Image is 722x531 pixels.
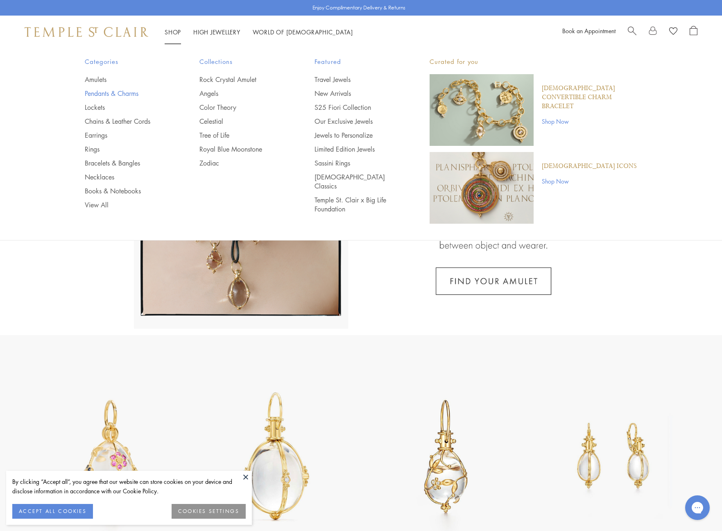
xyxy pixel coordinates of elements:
a: Tree of Life [199,131,282,140]
a: Travel Jewels [315,75,397,84]
a: Royal Blue Moonstone [199,145,282,154]
a: New Arrivals [315,89,397,98]
a: Shop Now [542,177,637,186]
a: Color Theory [199,103,282,112]
a: World of [DEMOGRAPHIC_DATA]World of [DEMOGRAPHIC_DATA] [253,28,353,36]
a: Angels [199,89,282,98]
a: Bracelets & Bangles [85,159,167,168]
span: Categories [85,57,167,67]
div: By clicking “Accept all”, you agree that our website can store cookies on your device and disclos... [12,477,246,496]
a: Our Exclusive Jewels [315,117,397,126]
iframe: Gorgias live chat messenger [681,492,714,523]
span: Featured [315,57,397,67]
a: [DEMOGRAPHIC_DATA] Classics [315,172,397,191]
button: COOKIES SETTINGS [172,504,246,519]
a: Chains & Leather Cords [85,117,167,126]
a: Celestial [199,117,282,126]
a: ShopShop [165,28,181,36]
a: Search [628,26,636,38]
a: Necklaces [85,172,167,182]
p: Enjoy Complimentary Delivery & Returns [312,4,405,12]
a: Limited Edition Jewels [315,145,397,154]
a: [DEMOGRAPHIC_DATA] Convertible Charm Bracelet [542,84,638,111]
a: Open Shopping Bag [690,26,697,38]
a: Earrings [85,131,167,140]
nav: Main navigation [165,27,353,37]
a: Books & Notebooks [85,186,167,195]
a: Shop Now [542,117,638,126]
a: Rings [85,145,167,154]
a: Sassini Rings [315,159,397,168]
a: Temple St. Clair x Big Life Foundation [315,195,397,213]
a: S25 Fiori Collection [315,103,397,112]
a: Amulets [85,75,167,84]
a: [DEMOGRAPHIC_DATA] Icons [542,162,637,171]
a: Zodiac [199,159,282,168]
a: High JewelleryHigh Jewellery [193,28,240,36]
p: Curated for you [430,57,638,67]
span: Collections [199,57,282,67]
img: Temple St. Clair [25,27,148,37]
a: Pendants & Charms [85,89,167,98]
a: View All [85,200,167,209]
button: ACCEPT ALL COOKIES [12,504,93,519]
a: Rock Crystal Amulet [199,75,282,84]
a: Lockets [85,103,167,112]
a: Jewels to Personalize [315,131,397,140]
a: Book an Appointment [562,27,616,35]
a: View Wishlist [669,26,677,38]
